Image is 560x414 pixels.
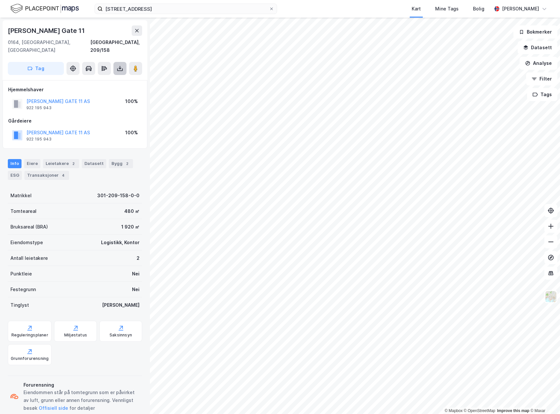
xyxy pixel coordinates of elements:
[8,86,142,94] div: Hjemmelshaver
[60,172,66,179] div: 4
[464,408,495,413] a: OpenStreetMap
[8,38,90,54] div: 0164, [GEOGRAPHIC_DATA], [GEOGRAPHIC_DATA]
[473,5,484,13] div: Bolig
[125,97,138,105] div: 100%
[137,254,140,262] div: 2
[125,129,138,137] div: 100%
[103,4,269,14] input: Søk på adresse, matrikkel, gårdeiere, leietakere eller personer
[43,159,79,168] div: Leietakere
[90,38,142,54] div: [GEOGRAPHIC_DATA], 209/158
[527,383,560,414] iframe: Chat Widget
[26,137,52,142] div: 922 195 943
[8,62,64,75] button: Tag
[10,3,79,14] img: logo.f888ab2527a4732fd821a326f86c7f29.svg
[23,389,140,412] div: Eiendommen står på tomtegrunn som er påvirket av luft, grunn eller annen forurensning. Vennligst ...
[502,5,539,13] div: [PERSON_NAME]
[101,239,140,246] div: Logistikk, Kontor
[10,301,29,309] div: Tinglyst
[24,159,40,168] div: Eiere
[526,72,557,85] button: Filter
[11,333,48,338] div: Reguleringsplaner
[8,25,86,36] div: [PERSON_NAME] Gate 11
[124,160,130,167] div: 2
[11,356,49,361] div: Grunnforurensning
[10,223,48,231] div: Bruksareal (BRA)
[23,381,140,389] div: Forurensning
[97,192,140,200] div: 301-209-158-0-0
[527,88,557,101] button: Tags
[121,223,140,231] div: 1 920 ㎡
[64,333,87,338] div: Miljøstatus
[8,159,22,168] div: Info
[109,159,133,168] div: Bygg
[110,333,132,338] div: Saksinnsyn
[132,270,140,278] div: Nei
[82,159,106,168] div: Datasett
[102,301,140,309] div: [PERSON_NAME]
[8,171,22,180] div: ESG
[513,25,557,38] button: Bokmerker
[10,270,32,278] div: Punktleie
[24,171,69,180] div: Transaksjoner
[527,383,560,414] div: Kontrollprogram for chat
[124,207,140,215] div: 480 ㎡
[10,239,43,246] div: Eiendomstype
[545,290,557,303] img: Z
[132,286,140,293] div: Nei
[10,192,32,200] div: Matrikkel
[70,160,77,167] div: 2
[518,41,557,54] button: Datasett
[10,207,37,215] div: Tomteareal
[8,117,142,125] div: Gårdeiere
[10,286,36,293] div: Festegrunn
[412,5,421,13] div: Kart
[445,408,463,413] a: Mapbox
[497,408,529,413] a: Improve this map
[26,105,52,111] div: 922 195 943
[435,5,459,13] div: Mine Tags
[520,57,557,70] button: Analyse
[10,254,48,262] div: Antall leietakere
